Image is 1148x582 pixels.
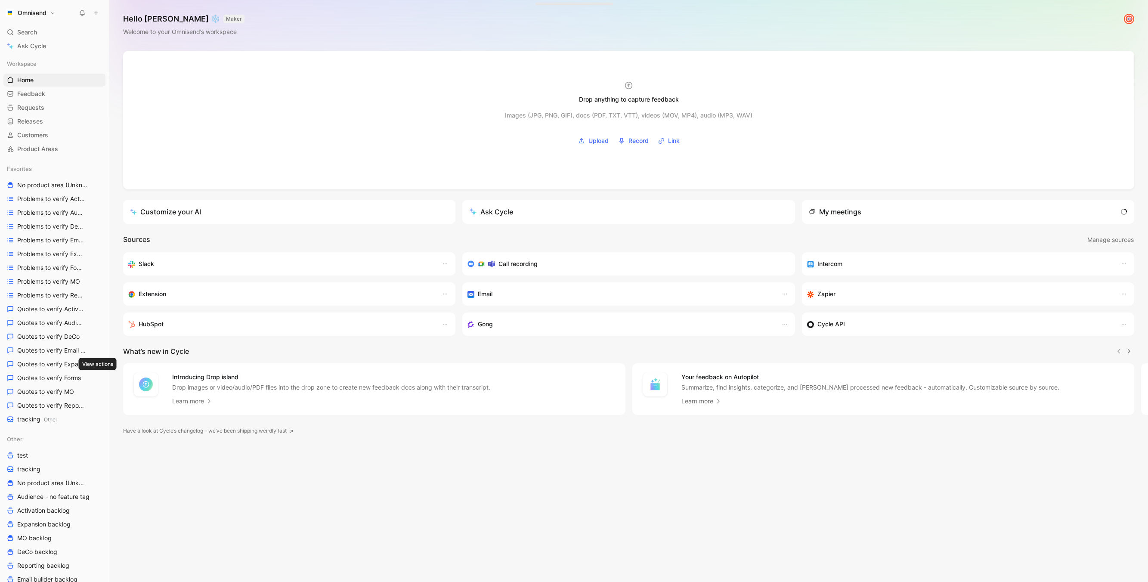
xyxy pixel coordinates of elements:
[17,181,88,190] span: No product area (Unknowns)
[123,27,244,37] div: Welcome to your Omnisend’s workspace
[139,289,166,299] h3: Extension
[17,263,84,272] span: Problems to verify Forms
[17,27,37,37] span: Search
[17,374,81,382] span: Quotes to verify Forms
[575,134,612,147] button: Upload
[462,200,795,224] button: Ask Cycle
[3,26,105,39] div: Search
[17,277,80,286] span: Problems to verify MO
[3,192,105,205] a: Problems to verify Activation
[3,330,105,343] a: Quotes to verify DeCo
[17,451,28,460] span: test
[469,207,513,217] div: Ask Cycle
[17,561,69,570] span: Reporting backlog
[668,136,680,146] span: Link
[467,259,783,269] div: Record & transcribe meetings from Zoom, Meet & Teams.
[498,259,538,269] h3: Call recording
[3,532,105,545] a: MO backlog
[655,134,683,147] button: Link
[17,208,86,217] span: Problems to verify Audience
[681,372,1059,382] h4: Your feedback on Autopilot
[3,261,105,274] a: Problems to verify Forms
[17,465,40,474] span: tracking
[3,303,105,316] a: Quotes to verify Activation
[3,545,105,558] a: DeCo backlog
[809,207,861,217] div: My meetings
[3,142,105,155] a: Product Areas
[817,319,845,329] h3: Cycle API
[807,289,1112,299] div: Capture feedback from thousands of sources with Zapier (survey results, recordings, sheets, etc).
[3,234,105,247] a: Problems to verify Email Builder
[3,559,105,572] a: Reporting backlog
[17,145,58,153] span: Product Areas
[17,291,86,300] span: Problems to verify Reporting
[17,236,87,245] span: Problems to verify Email Builder
[3,433,105,446] div: Other
[3,449,105,462] a: test
[1125,15,1133,23] img: avatar
[628,136,649,146] span: Record
[7,164,32,173] span: Favorites
[128,259,433,269] div: Sync your customers, send feedback and get updates in Slack
[172,383,490,392] p: Drop images or video/audio/PDF files into the drop zone to create new feedback docs along with th...
[588,136,609,146] span: Upload
[3,40,105,53] a: Ask Cycle
[3,385,105,398] a: Quotes to verify MO
[3,371,105,384] a: Quotes to verify Forms
[3,87,105,100] a: Feedback
[3,7,58,19] button: OmnisendOmnisend
[1087,234,1134,245] button: Manage sources
[17,415,57,424] span: tracking
[3,518,105,531] a: Expansion backlog
[17,360,85,368] span: Quotes to verify Expansion
[681,383,1059,392] p: Summarize, find insights, categorize, and [PERSON_NAME] processed new feedback - automatically. C...
[807,259,1112,269] div: Sync your customers, send feedback and get updates in Intercom
[3,504,105,517] a: Activation backlog
[17,479,86,487] span: No product area (Unknowns)
[17,520,71,529] span: Expansion backlog
[681,396,722,406] a: Learn more
[467,319,772,329] div: Capture feedback from your incoming calls
[3,248,105,260] a: Problems to verify Expansion
[18,9,46,17] h1: Omnisend
[3,57,105,70] div: Workspace
[172,372,490,382] h4: Introducing Drop island
[3,115,105,128] a: Releases
[3,344,105,357] a: Quotes to verify Email builder
[3,206,105,219] a: Problems to verify Audience
[123,200,455,224] a: Customize your AI
[3,179,105,192] a: No product area (Unknowns)
[17,332,80,341] span: Quotes to verify DeCo
[7,59,37,68] span: Workspace
[17,222,84,231] span: Problems to verify DeCo
[817,289,835,299] h3: Zapier
[3,289,105,302] a: Problems to verify Reporting
[17,305,85,313] span: Quotes to verify Activation
[3,275,105,288] a: Problems to verify MO
[817,259,842,269] h3: Intercom
[123,234,150,245] h2: Sources
[615,134,652,147] button: Record
[44,416,57,423] span: Other
[3,399,105,412] a: Quotes to verify Reporting
[7,435,22,443] span: Other
[17,131,48,139] span: Customers
[17,103,44,112] span: Requests
[1087,235,1134,245] span: Manage sources
[17,401,85,410] span: Quotes to verify Reporting
[17,534,52,542] span: MO backlog
[579,94,679,105] div: Drop anything to capture feedback
[17,548,57,556] span: DeCo backlog
[3,162,105,175] div: Favorites
[3,463,105,476] a: tracking
[123,427,294,435] a: Have a look at Cycle’s changelog – we’ve been shipping weirdly fast
[3,413,105,426] a: trackingOther
[3,490,105,503] a: Audience - no feature tag
[17,41,46,51] span: Ask Cycle
[139,319,164,329] h3: HubSpot
[3,477,105,489] a: No product area (Unknowns)
[17,90,45,98] span: Feedback
[17,492,90,501] span: Audience - no feature tag
[139,259,154,269] h3: Slack
[123,346,189,356] h2: What’s new in Cycle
